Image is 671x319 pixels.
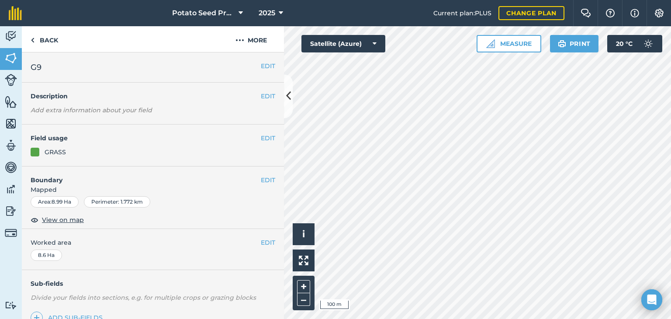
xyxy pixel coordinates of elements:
[31,106,152,114] em: Add extra information about your field
[31,91,275,101] h4: Description
[5,183,17,196] img: svg+xml;base64,PD94bWwgdmVyc2lvbj0iMS4wIiBlbmNvZGluZz0idXRmLTgiPz4KPCEtLSBHZW5lcmF0b3I6IEFkb2JlIE...
[640,35,657,52] img: svg+xml;base64,PD94bWwgdmVyc2lvbj0iMS4wIiBlbmNvZGluZz0idXRmLTgiPz4KPCEtLSBHZW5lcmF0b3I6IEFkb2JlIE...
[433,8,491,18] span: Current plan : PLUS
[302,229,305,239] span: i
[45,147,66,157] div: GRASS
[297,293,310,306] button: –
[9,6,22,20] img: fieldmargin Logo
[616,35,633,52] span: 20 ° C
[261,61,275,71] button: EDIT
[301,35,385,52] button: Satellite (Azure)
[31,238,275,247] span: Worked area
[293,223,315,245] button: i
[261,238,275,247] button: EDIT
[31,250,62,261] div: 8.6 Ha
[31,215,38,225] img: svg+xml;base64,PHN2ZyB4bWxucz0iaHR0cDovL3d3dy53My5vcmcvMjAwMC9zdmciIHdpZHRoPSIxOCIgaGVpZ2h0PSIyNC...
[84,196,150,208] div: Perimeter : 1.772 km
[31,196,79,208] div: Area : 8.99 Ha
[581,9,591,17] img: Two speech bubbles overlapping with the left bubble in the forefront
[550,35,599,52] button: Print
[486,39,495,48] img: Ruler icon
[22,26,67,52] a: Back
[605,9,616,17] img: A question mark icon
[5,301,17,309] img: svg+xml;base64,PD94bWwgdmVyc2lvbj0iMS4wIiBlbmNvZGluZz0idXRmLTgiPz4KPCEtLSBHZW5lcmF0b3I6IEFkb2JlIE...
[641,289,662,310] div: Open Intercom Messenger
[235,35,244,45] img: svg+xml;base64,PHN2ZyB4bWxucz0iaHR0cDovL3d3dy53My5vcmcvMjAwMC9zdmciIHdpZHRoPSIyMCIgaGVpZ2h0PSIyNC...
[5,95,17,108] img: svg+xml;base64,PHN2ZyB4bWxucz0iaHR0cDovL3d3dy53My5vcmcvMjAwMC9zdmciIHdpZHRoPSI1NiIgaGVpZ2h0PSI2MC...
[477,35,541,52] button: Measure
[22,185,284,194] span: Mapped
[5,205,17,218] img: svg+xml;base64,PD94bWwgdmVyc2lvbj0iMS4wIiBlbmNvZGluZz0idXRmLTgiPz4KPCEtLSBHZW5lcmF0b3I6IEFkb2JlIE...
[259,8,275,18] span: 2025
[31,133,261,143] h4: Field usage
[172,8,235,18] span: Potato Seed Production
[5,227,17,239] img: svg+xml;base64,PD94bWwgdmVyc2lvbj0iMS4wIiBlbmNvZGluZz0idXRmLTgiPz4KPCEtLSBHZW5lcmF0b3I6IEFkb2JlIE...
[31,294,256,302] em: Divide your fields into sections, e.g. for multiple crops or grazing blocks
[630,8,639,18] img: svg+xml;base64,PHN2ZyB4bWxucz0iaHR0cDovL3d3dy53My5vcmcvMjAwMC9zdmciIHdpZHRoPSIxNyIgaGVpZ2h0PSIxNy...
[299,256,308,265] img: Four arrows, one pointing top left, one top right, one bottom right and the last bottom left
[5,139,17,152] img: svg+xml;base64,PD94bWwgdmVyc2lvbj0iMS4wIiBlbmNvZGluZz0idXRmLTgiPz4KPCEtLSBHZW5lcmF0b3I6IEFkb2JlIE...
[218,26,284,52] button: More
[261,133,275,143] button: EDIT
[558,38,566,49] img: svg+xml;base64,PHN2ZyB4bWxucz0iaHR0cDovL3d3dy53My5vcmcvMjAwMC9zdmciIHdpZHRoPSIxOSIgaGVpZ2h0PSIyNC...
[22,279,284,288] h4: Sub-fields
[31,61,42,73] span: G9
[498,6,564,20] a: Change plan
[5,117,17,130] img: svg+xml;base64,PHN2ZyB4bWxucz0iaHR0cDovL3d3dy53My5vcmcvMjAwMC9zdmciIHdpZHRoPSI1NiIgaGVpZ2h0PSI2MC...
[31,215,84,225] button: View on map
[5,161,17,174] img: svg+xml;base64,PD94bWwgdmVyc2lvbj0iMS4wIiBlbmNvZGluZz0idXRmLTgiPz4KPCEtLSBHZW5lcmF0b3I6IEFkb2JlIE...
[22,166,261,185] h4: Boundary
[42,215,84,225] span: View on map
[261,91,275,101] button: EDIT
[654,9,664,17] img: A cog icon
[297,280,310,293] button: +
[5,52,17,65] img: svg+xml;base64,PHN2ZyB4bWxucz0iaHR0cDovL3d3dy53My5vcmcvMjAwMC9zdmciIHdpZHRoPSI1NiIgaGVpZ2h0PSI2MC...
[5,30,17,43] img: svg+xml;base64,PD94bWwgdmVyc2lvbj0iMS4wIiBlbmNvZGluZz0idXRmLTgiPz4KPCEtLSBHZW5lcmF0b3I6IEFkb2JlIE...
[261,175,275,185] button: EDIT
[31,35,35,45] img: svg+xml;base64,PHN2ZyB4bWxucz0iaHR0cDovL3d3dy53My5vcmcvMjAwMC9zdmciIHdpZHRoPSI5IiBoZWlnaHQ9IjI0Ii...
[5,74,17,86] img: svg+xml;base64,PD94bWwgdmVyc2lvbj0iMS4wIiBlbmNvZGluZz0idXRmLTgiPz4KPCEtLSBHZW5lcmF0b3I6IEFkb2JlIE...
[607,35,662,52] button: 20 °C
